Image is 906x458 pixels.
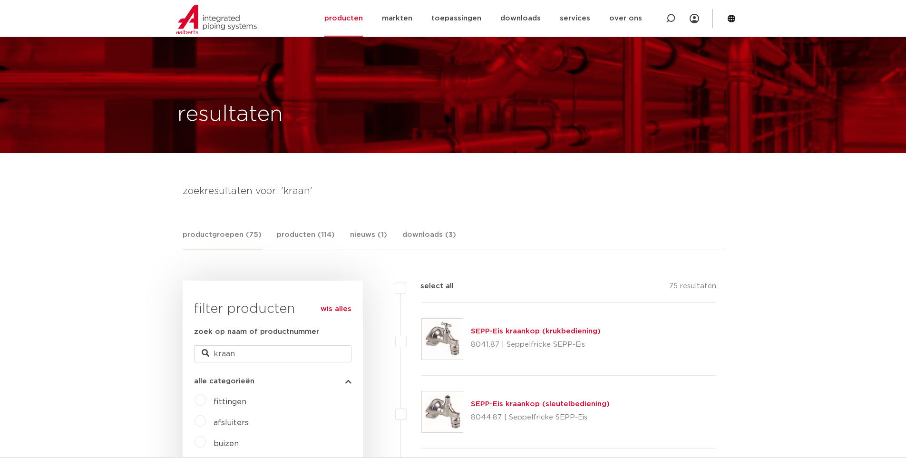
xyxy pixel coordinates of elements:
[214,440,239,448] a: buizen
[194,345,351,362] input: zoeken
[214,419,249,427] a: afsluiters
[194,300,351,319] h3: filter producten
[194,326,319,338] label: zoek op naam of productnummer
[471,400,610,408] a: SEPP-Eis kraankop (sleutelbediening)
[214,398,246,406] a: fittingen
[277,229,335,250] a: producten (114)
[321,303,351,315] a: wis alles
[177,99,283,130] h1: resultaten
[471,410,610,425] p: 8044.87 | Seppelfricke SEPP-Eis
[350,229,387,250] a: nieuws (1)
[402,229,456,250] a: downloads (3)
[422,391,463,432] img: Thumbnail for SEPP-Eis kraankop (sleutelbediening)
[471,328,601,335] a: SEPP-Eis kraankop (krukbediening)
[194,378,351,385] button: alle categorieën
[406,281,454,292] label: select all
[471,337,601,352] p: 8041.87 | Seppelfricke SEPP-Eis
[669,281,716,295] p: 75 resultaten
[422,319,463,360] img: Thumbnail for SEPP-Eis kraankop (krukbediening)
[183,184,724,199] h4: zoekresultaten voor: 'kraan'
[183,229,262,250] a: productgroepen (75)
[194,378,254,385] span: alle categorieën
